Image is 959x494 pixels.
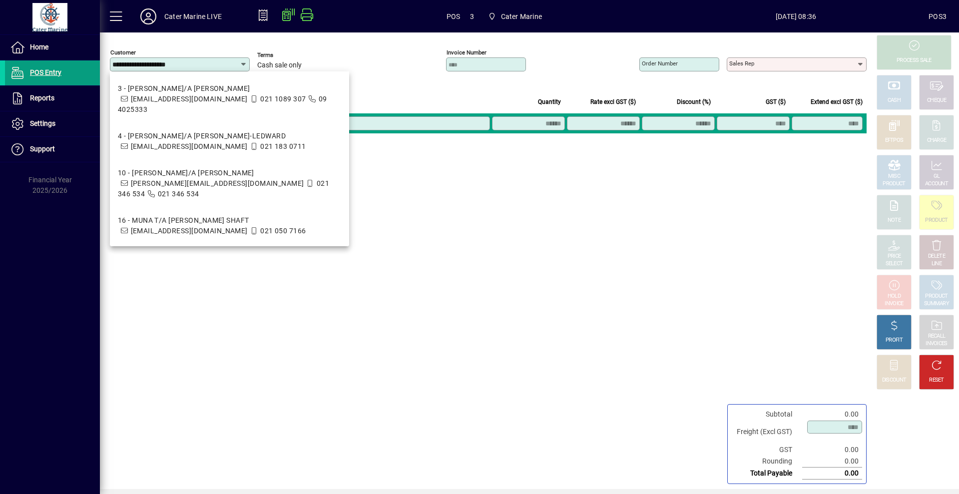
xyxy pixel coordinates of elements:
span: Cater Marine [501,8,542,24]
button: Profile [132,7,164,25]
span: 021 050 7166 [260,227,306,235]
span: Terms [257,52,317,58]
a: Support [5,137,100,162]
div: GL [934,173,940,180]
td: 0.00 [802,409,862,420]
div: 16 - MUNA T/A [PERSON_NAME] SHAFT [118,215,306,226]
div: INVOICES [926,340,947,348]
span: [EMAIL_ADDRESS][DOMAIN_NAME] [131,142,248,150]
span: 021 1089 307 [260,95,306,103]
span: [DATE] 08:36 [663,8,929,24]
mat-label: Order number [642,60,678,67]
span: 3 [470,8,474,24]
div: 4 - [PERSON_NAME]/A [PERSON_NAME]-LEDWARD [118,131,306,141]
div: 10 - [PERSON_NAME]/A [PERSON_NAME] [118,168,341,178]
div: PROCESS SALE [897,57,932,64]
span: Quantity [538,96,561,107]
div: PRODUCT [925,217,948,224]
div: CHARGE [927,137,947,144]
div: CASH [888,97,901,104]
div: PRODUCT [925,293,948,300]
span: 021 346 534 [158,190,199,198]
div: RECALL [928,333,946,340]
span: 021 183 0711 [260,142,306,150]
td: Rounding [732,456,802,468]
mat-option: 10 - ILANDA T/A Mike Pratt [110,160,349,207]
td: 0.00 [802,456,862,468]
td: GST [732,444,802,456]
mat-label: Sales rep [729,60,754,67]
td: 0.00 [802,468,862,480]
span: Discount (%) [677,96,711,107]
div: LINE [932,260,942,268]
td: Subtotal [732,409,802,420]
div: DELETE [928,253,945,260]
div: DISCOUNT [882,377,906,384]
div: SELECT [886,260,903,268]
div: HOLD [888,293,901,300]
span: GST ($) [766,96,786,107]
span: POS Entry [30,68,61,76]
span: Cater Marine [484,7,546,25]
span: Extend excl GST ($) [811,96,863,107]
mat-label: Customer [110,49,136,56]
div: MISC [888,173,900,180]
div: INVOICE [885,300,903,308]
div: POS3 [929,8,947,24]
div: PRODUCT [883,180,905,188]
span: [EMAIL_ADDRESS][DOMAIN_NAME] [131,95,248,103]
mat-option: 51 - Flashgirl T/A Warwick Tompkins [110,244,349,281]
td: 0.00 [802,444,862,456]
div: 3 - [PERSON_NAME]/A [PERSON_NAME] [118,83,341,94]
span: Settings [30,119,55,127]
mat-option: 4 - Amadis T/A LILY KOZMIAN-LEDWARD [110,123,349,160]
div: Cater Marine LIVE [164,8,222,24]
td: Total Payable [732,468,802,480]
span: [EMAIL_ADDRESS][DOMAIN_NAME] [131,227,248,235]
div: PROFIT [886,337,903,344]
mat-option: 16 - MUNA T/A MALCOM SHAFT [110,207,349,244]
div: NOTE [888,217,901,224]
div: PRICE [888,253,901,260]
span: Support [30,145,55,153]
span: Cash sale only [257,61,302,69]
div: RESET [929,377,944,384]
a: Reports [5,86,100,111]
div: SUMMARY [924,300,949,308]
span: Home [30,43,48,51]
span: Rate excl GST ($) [590,96,636,107]
a: Home [5,35,100,60]
div: EFTPOS [885,137,904,144]
a: Settings [5,111,100,136]
span: POS [447,8,461,24]
div: CHEQUE [927,97,946,104]
mat-label: Invoice number [447,49,486,56]
span: [PERSON_NAME][EMAIL_ADDRESS][DOMAIN_NAME] [131,179,304,187]
span: Reports [30,94,54,102]
td: Freight (Excl GST) [732,420,802,444]
mat-option: 3 - SARRIE T/A ANTJE MULLER [110,75,349,123]
div: ACCOUNT [925,180,948,188]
